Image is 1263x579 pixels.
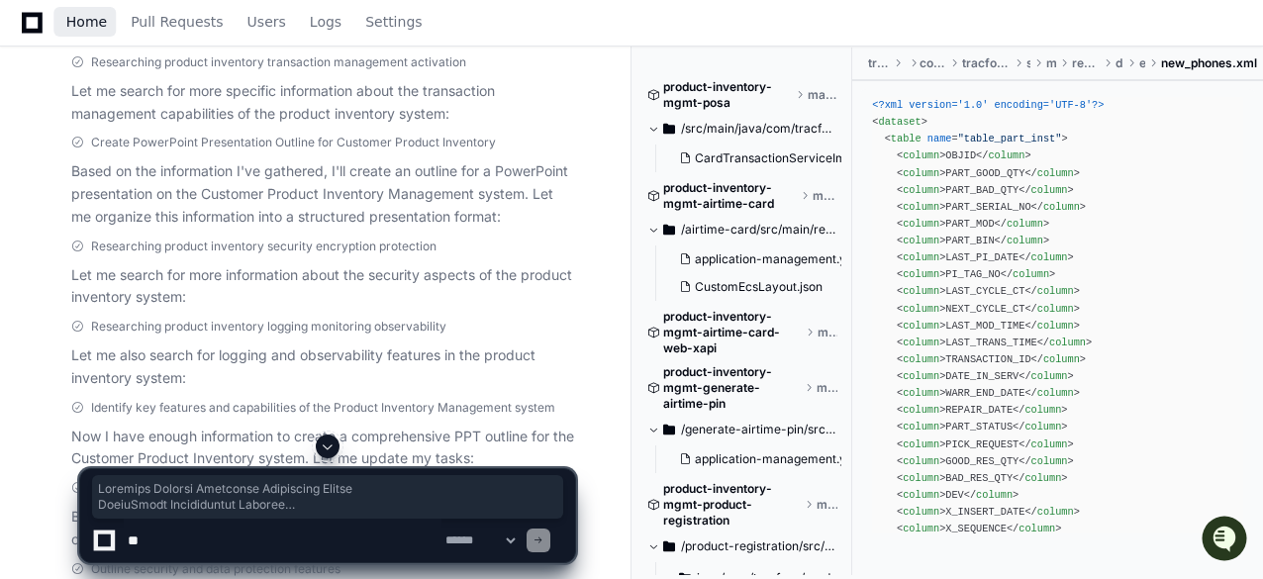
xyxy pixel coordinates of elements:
span: column [988,149,1024,161]
span: master [808,87,837,103]
span: Researching product inventory security encryption protection [91,239,437,254]
span: < > [897,235,945,246]
span: < > [897,421,945,433]
span: </ > [1031,201,1086,213]
p: Based on the information I've gathered, I'll create an outline for a PowerPoint presentation on t... [71,160,575,228]
span: column [1007,235,1043,246]
span: Logs [310,16,341,28]
button: /airtime-card/src/main/resources [647,214,837,245]
span: column [903,251,939,263]
svg: Directory [663,418,675,441]
button: CardTransactionServiceImpl.java [671,145,841,172]
span: "table_part_inst" [958,133,1062,145]
span: tracfone-testing [962,55,1011,71]
span: column [1007,218,1043,230]
span: column [903,218,939,230]
button: /src/main/java/com/tracfone/posa/service [647,113,837,145]
span: column [1037,387,1074,399]
span: column [903,337,939,348]
span: < > [897,320,945,332]
span: column [1037,320,1074,332]
span: column [903,268,939,280]
p: Now I have enough information to create a comprehensive PPT outline for the Customer Product Inve... [71,426,575,471]
span: esn [1139,55,1145,71]
span: </ > [1024,285,1079,297]
div: We're offline, but we'll be back soon! [67,167,287,183]
div: Welcome [20,79,360,111]
span: < > [897,303,945,315]
span: column [903,285,939,297]
span: Identify key features and capabilities of the Product Inventory Management system [91,400,555,416]
div: Start new chat [67,147,325,167]
img: PlayerZero [20,20,59,59]
span: CardTransactionServiceImpl.java [695,150,883,166]
span: column [1043,201,1080,213]
span: column [903,370,939,382]
span: Loremips Dolorsi Ametconse Adipiscing Elitse DoeiuSmodt Incididuntut Laboree Dolor 0: Magna Aliqu... [98,481,557,513]
span: product-inventory-mgmt-airtime-card-web-xapi [663,309,802,356]
span: < > [897,387,945,399]
span: CustomEcsLayout.json [695,279,823,295]
span: </ > [1013,421,1067,433]
span: Pull Requests [131,16,223,28]
span: < > [897,149,945,161]
span: </ > [1024,167,1079,179]
span: product-inventory-mgmt-airtime-card [663,180,797,212]
span: Pylon [197,208,240,223]
p: Let me search for more information about the security aspects of the product inventory system: [71,264,575,310]
span: </ > [1019,370,1073,382]
span: </ > [1024,387,1079,399]
span: </ > [995,235,1049,246]
span: column [1037,285,1074,297]
span: data [1116,55,1123,71]
span: Home [66,16,107,28]
span: <?xml version='1.0' encoding='UTF-8'?> [872,99,1104,111]
span: master [817,380,837,396]
span: Users [247,16,286,28]
span: < > [897,201,945,213]
span: column [903,303,939,315]
span: </ > [1024,320,1079,332]
p: Let me search for more specific information about the transaction management capabilities of the ... [71,80,575,126]
span: column [1031,184,1068,196]
svg: Directory [663,218,675,241]
span: < > [897,251,945,263]
span: application-management.yaml [695,251,867,267]
img: 1756235613930-3d25f9e4-fa56-45dd-b3ad-e072dfbd1548 [20,147,55,183]
span: new_phones.xml [1161,55,1257,71]
span: column [903,149,939,161]
span: main [1046,55,1056,71]
span: </ > [1001,268,1055,280]
span: column [1024,421,1061,433]
span: tracfone [868,55,890,71]
span: commons [920,55,946,71]
span: </ > [976,149,1030,161]
span: </ > [1031,353,1086,365]
iframe: Open customer support [1200,514,1253,567]
p: Let me also search for logging and observability features in the product inventory system: [71,344,575,390]
span: < > [897,218,945,230]
span: column [1031,251,1068,263]
span: src [1026,55,1031,71]
span: </ > [1024,303,1079,315]
span: product-inventory-mgmt-generate-airtime-pin [663,364,801,412]
span: column [903,320,939,332]
span: /airtime-card/src/main/resources [681,222,837,238]
span: table [891,133,922,145]
span: dataset [879,116,922,128]
span: < = > [885,133,1068,145]
a: Powered byPylon [140,207,240,223]
span: Create PowerPoint Presentation Outline for Customer Product Inventory [91,135,496,150]
span: column [1013,268,1049,280]
span: column [903,235,939,246]
span: column [1043,353,1080,365]
span: column [903,353,939,365]
span: </ > [1037,337,1092,348]
span: column [1037,167,1074,179]
span: column [903,184,939,196]
span: Settings [365,16,422,28]
span: < > [872,116,926,128]
button: Start new chat [337,153,360,177]
span: < > [897,184,945,196]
